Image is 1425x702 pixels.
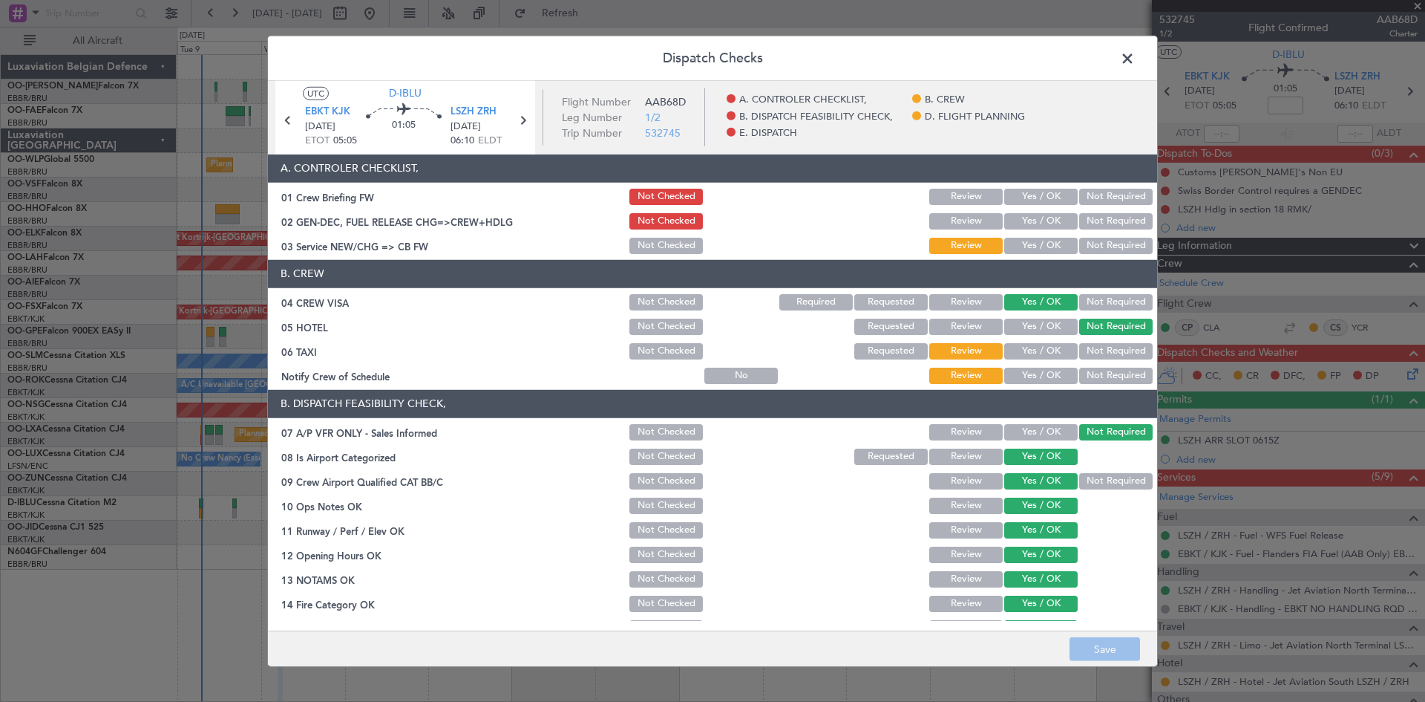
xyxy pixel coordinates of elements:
button: Not Required [1079,189,1153,205]
button: Not Required [1079,213,1153,230]
button: Not Required [1079,424,1153,441]
button: Not Required [1079,319,1153,335]
button: Not Required [1079,343,1153,360]
button: Not Required [1079,473,1153,490]
header: Dispatch Checks [268,36,1157,80]
button: Not Required [1079,368,1153,384]
button: Not Required [1079,294,1153,311]
button: Not Required [1079,238,1153,254]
